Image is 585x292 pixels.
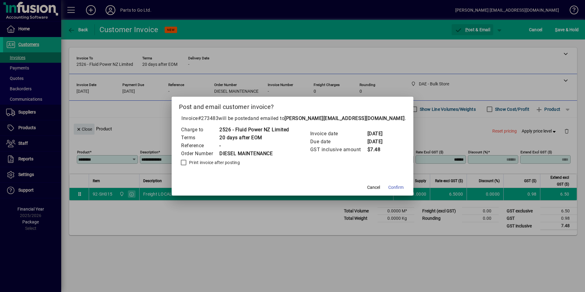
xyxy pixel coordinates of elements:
[388,184,404,191] span: Confirm
[310,138,367,146] td: Due date
[367,184,380,191] span: Cancel
[181,150,219,158] td: Order Number
[285,115,405,121] b: [PERSON_NAME][EMAIL_ADDRESS][DOMAIN_NAME]
[367,130,392,138] td: [DATE]
[188,159,240,166] label: Print invoice after posting
[181,134,219,142] td: Terms
[181,126,219,134] td: Charge to
[219,134,289,142] td: 20 days after EOM
[250,115,405,121] span: and emailed to
[219,126,289,134] td: 2526 - Fluid Power NZ Limited
[310,146,367,154] td: GST inclusive amount
[179,115,406,122] p: Invoice will be posted .
[219,142,289,150] td: -
[364,182,383,193] button: Cancel
[219,150,289,158] td: DIESEL MAINTENANCE
[181,142,219,150] td: Reference
[367,138,392,146] td: [DATE]
[310,130,367,138] td: Invoice date
[367,146,392,154] td: $7.48
[198,115,219,121] span: #273483
[172,97,413,114] h2: Post and email customer invoice?
[386,182,406,193] button: Confirm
